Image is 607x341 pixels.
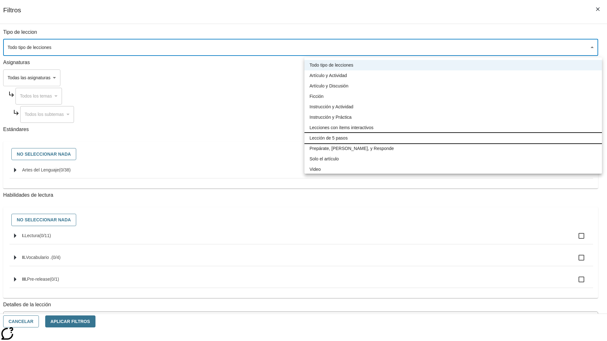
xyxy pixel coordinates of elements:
li: Ficción [304,91,602,102]
li: Instrucción y Actividad [304,102,602,112]
li: Solo el artículo [304,154,602,164]
li: Lección de 5 pasos [304,133,602,143]
li: Artículo y Actividad [304,70,602,81]
li: Lecciones con ítems interactivos [304,123,602,133]
li: Video [304,164,602,175]
li: Todo tipo de lecciones [304,60,602,70]
li: Instrucción y Práctica [304,112,602,123]
li: Prepárate, [PERSON_NAME], y Responde [304,143,602,154]
li: Artículo y Discusión [304,81,602,91]
ul: Seleccione un tipo de lección [304,57,602,177]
